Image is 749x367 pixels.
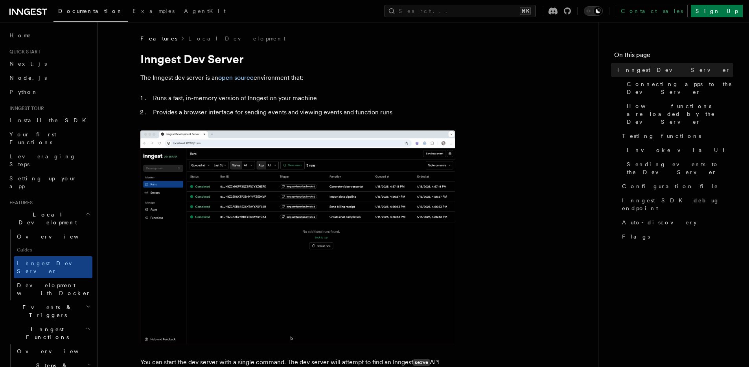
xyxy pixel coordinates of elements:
[140,52,455,66] h1: Inngest Dev Server
[17,282,91,296] span: Development with Docker
[6,85,92,99] a: Python
[614,50,733,63] h4: On this page
[133,8,175,14] span: Examples
[624,143,733,157] a: Invoke via UI
[619,229,733,244] a: Flags
[9,75,47,81] span: Node.js
[622,218,697,226] span: Auto-discovery
[622,233,650,240] span: Flags
[6,113,92,127] a: Install the SDK
[188,35,285,42] a: Local Development
[6,300,92,322] button: Events & Triggers
[17,260,84,274] span: Inngest Dev Server
[622,182,718,190] span: Configuration file
[624,99,733,129] a: How functions are loaded by the Dev Server
[617,66,731,74] span: Inngest Dev Server
[627,146,731,154] span: Invoke via UI
[17,233,98,240] span: Overview
[624,77,733,99] a: Connecting apps to the Dev Server
[6,57,92,71] a: Next.js
[6,229,92,300] div: Local Development
[619,215,733,229] a: Auto-discovery
[14,229,92,244] a: Overview
[218,74,254,81] a: open source
[17,348,98,354] span: Overview
[584,6,603,16] button: Toggle dark mode
[9,131,56,145] span: Your first Functions
[622,196,733,212] span: Inngest SDK debug endpoint
[614,63,733,77] a: Inngest Dev Server
[14,344,92,358] a: Overview
[53,2,128,22] a: Documentation
[58,8,123,14] span: Documentation
[6,127,92,149] a: Your first Functions
[385,5,536,17] button: Search...⌘K
[6,149,92,171] a: Leveraging Steps
[627,102,733,126] span: How functions are loaded by the Dev Server
[140,35,177,42] span: Features
[627,80,733,96] span: Connecting apps to the Dev Server
[6,322,92,344] button: Inngest Functions
[151,93,455,104] li: Runs a fast, in-memory version of Inngest on your machine
[9,31,31,39] span: Home
[619,193,733,215] a: Inngest SDK debug endpoint
[619,179,733,193] a: Configuration file
[9,117,91,123] span: Install the SDK
[9,175,77,189] span: Setting up your app
[6,207,92,229] button: Local Development
[184,8,226,14] span: AgentKit
[9,89,38,95] span: Python
[140,72,455,83] p: The Inngest dev server is an environment that:
[151,107,455,118] li: Provides a browser interface for sending events and viewing events and function runs
[619,129,733,143] a: Testing functions
[413,359,430,366] code: serve
[14,278,92,300] a: Development with Docker
[6,28,92,42] a: Home
[6,325,85,341] span: Inngest Functions
[6,303,86,319] span: Events & Triggers
[9,153,76,167] span: Leveraging Steps
[6,71,92,85] a: Node.js
[6,211,86,226] span: Local Development
[624,157,733,179] a: Sending events to the Dev Server
[691,5,743,17] a: Sign Up
[179,2,230,21] a: AgentKit
[6,49,40,55] span: Quick start
[14,256,92,278] a: Inngest Dev Server
[128,2,179,21] a: Examples
[14,244,92,256] span: Guides
[9,61,47,67] span: Next.js
[6,105,44,112] span: Inngest tour
[616,5,688,17] a: Contact sales
[520,7,531,15] kbd: ⌘K
[140,130,455,344] img: Dev Server Demo
[627,160,733,176] span: Sending events to the Dev Server
[622,132,701,140] span: Testing functions
[6,200,33,206] span: Features
[6,171,92,193] a: Setting up your app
